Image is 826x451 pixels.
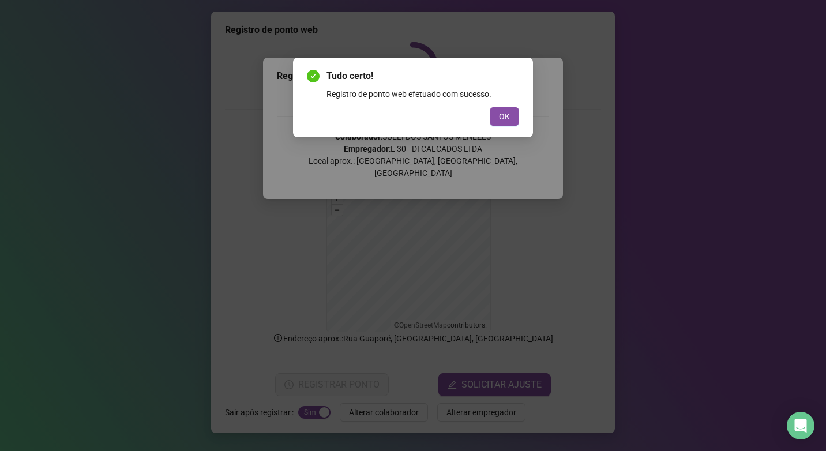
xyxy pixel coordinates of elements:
div: Registro de ponto web efetuado com sucesso. [326,88,519,100]
span: Tudo certo! [326,69,519,83]
span: check-circle [307,70,320,82]
button: OK [490,107,519,126]
span: OK [499,110,510,123]
div: Open Intercom Messenger [787,412,814,439]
